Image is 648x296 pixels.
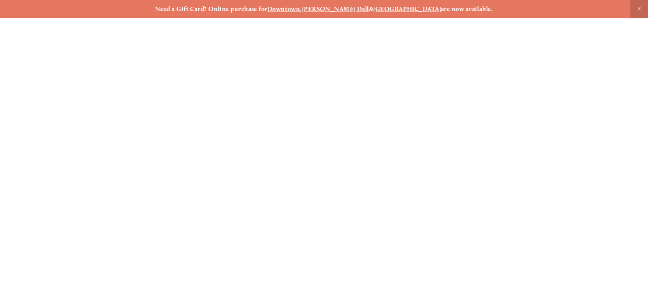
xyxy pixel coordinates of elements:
a: [PERSON_NAME] Dell [302,5,369,13]
a: [GEOGRAPHIC_DATA] [373,5,441,13]
strong: , [300,5,302,13]
strong: & [369,5,373,13]
a: Downtown [268,5,300,13]
strong: Need a Gift Card? Online purchase for [155,5,268,13]
strong: are now available. [441,5,493,13]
